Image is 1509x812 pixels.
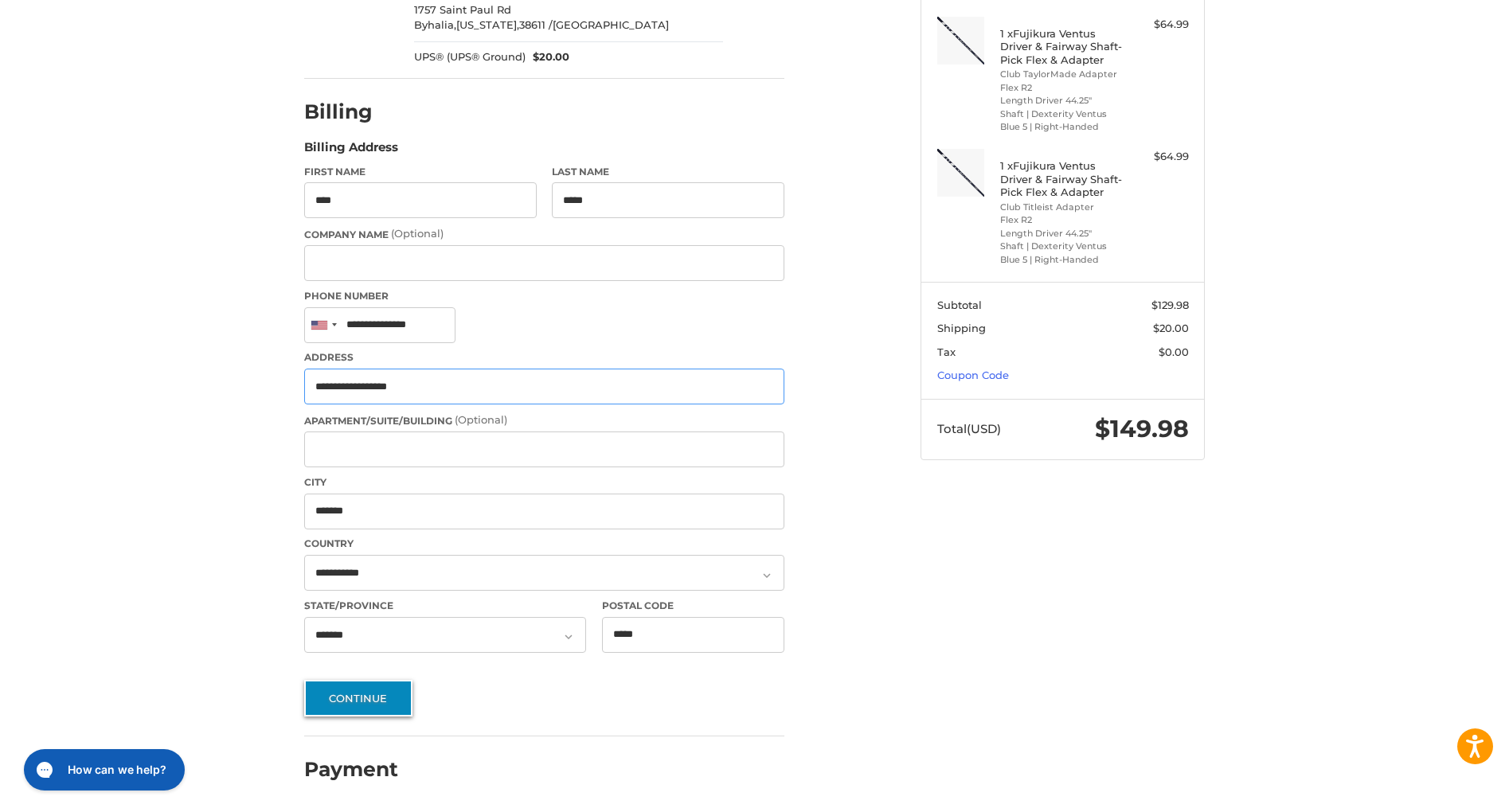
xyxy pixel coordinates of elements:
[937,322,986,334] span: Shipping
[1159,345,1189,358] span: $0.00
[414,3,511,16] span: 1757 Saint Paul Rd
[519,18,553,31] span: 38611 /
[304,537,784,551] label: Country
[304,757,398,782] h2: Payment
[1000,213,1122,227] li: Flex R2
[414,18,456,31] span: Byhalia,
[937,421,1001,436] span: Total (USD)
[1000,81,1122,95] li: Flex R2
[455,413,507,426] small: (Optional)
[304,475,784,490] label: City
[1000,201,1122,214] li: Club Titleist Adapter
[937,299,982,311] span: Subtotal
[1000,68,1122,81] li: Club TaylorMade Adapter
[304,100,397,124] h2: Billing
[1095,414,1189,443] span: $149.98
[304,139,398,164] legend: Billing Address
[1000,27,1122,66] h4: 1 x Fujikura Ventus Driver & Fairway Shaft- Pick Flex & Adapter
[456,18,519,31] span: [US_STATE],
[1000,94,1122,107] li: Length Driver 44.25"
[414,49,526,65] span: UPS® (UPS® Ground)
[1153,322,1189,334] span: $20.00
[304,350,784,365] label: Address
[526,49,570,65] span: $20.00
[552,165,784,179] label: Last Name
[1126,149,1189,165] div: $64.99
[1126,17,1189,33] div: $64.99
[16,744,190,796] iframe: Gorgias live chat messenger
[1000,227,1122,240] li: Length Driver 44.25"
[304,165,537,179] label: First Name
[391,227,444,240] small: (Optional)
[305,308,342,342] div: United States: +1
[937,369,1009,381] a: Coupon Code
[304,599,586,613] label: State/Province
[553,18,669,31] span: [GEOGRAPHIC_DATA]
[1000,240,1122,266] li: Shaft | Dexterity Ventus Blue 5 | Right-Handed
[304,412,784,428] label: Apartment/Suite/Building
[304,680,412,716] button: Continue
[304,226,784,242] label: Company Name
[602,599,785,613] label: Postal Code
[1000,159,1122,198] h4: 1 x Fujikura Ventus Driver & Fairway Shaft- Pick Flex & Adapter
[1000,107,1122,134] li: Shaft | Dexterity Ventus Blue 5 | Right-Handed
[304,289,784,303] label: Phone Number
[937,345,956,358] span: Tax
[1151,299,1189,311] span: $129.98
